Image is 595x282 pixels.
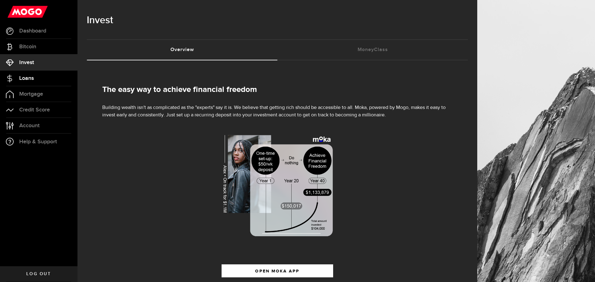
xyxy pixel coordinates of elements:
span: Loans [19,76,34,81]
h2: The easy way to achieve financial freedom [102,85,452,95]
span: Mortgage [19,91,43,97]
ul: Tabs Navigation [87,39,468,60]
span: Account [19,123,40,128]
p: Building wealth isn't as complicated as the "experts" say it is. We believe that getting rich sho... [102,104,452,119]
a: Overview [87,40,277,60]
span: Invest [19,60,34,65]
span: Credit Score [19,107,50,113]
span: OPEN MOKA APP [255,269,299,273]
img: wealth-overview-moka-image [222,134,333,236]
span: Log out [26,272,51,276]
span: Dashboard [19,28,46,34]
span: Bitcoin [19,44,36,50]
a: MoneyClass [277,40,468,60]
button: OPEN MOKA APP [222,264,333,277]
h1: Invest [87,12,468,28]
span: Help & Support [19,139,57,145]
